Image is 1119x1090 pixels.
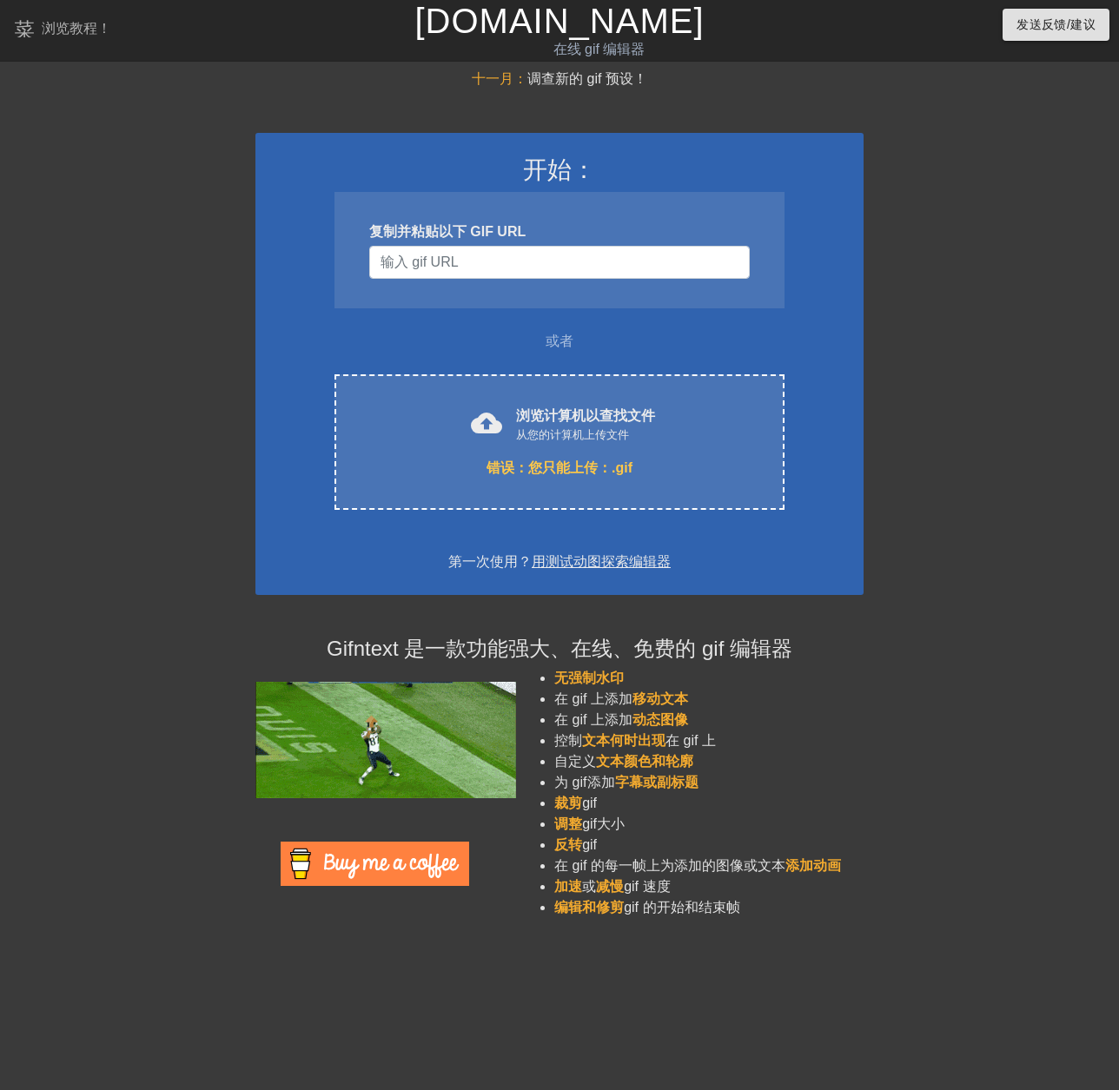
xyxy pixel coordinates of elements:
[554,858,785,873] font: 在 gif 的每一帧上为添加的图像或文本
[554,816,582,831] font: 调整
[632,691,688,706] font: 移动文本
[516,408,655,423] font: 浏览计算机以查找文件
[554,775,586,789] font: 为 gif
[255,682,516,798] img: football_small.gif
[632,712,688,727] font: 动态图像
[471,407,502,439] font: cloud_upload
[596,879,624,894] font: 减慢
[554,671,624,685] font: 无强制水印
[327,637,792,660] font: Gifntext 是一款功能强大、在线、免费的 gif 编辑器
[587,775,615,789] font: 添加
[1003,9,1109,41] button: 发送反馈/建议
[554,879,582,894] font: 加速
[554,754,596,769] font: 自定义
[523,156,596,183] font: 开始：
[665,733,716,748] font: 在 gif 上
[582,837,597,852] font: gif
[281,842,469,886] img: 给我买杯咖啡
[582,879,596,894] font: 或
[546,334,573,348] font: 或者
[554,691,605,706] font: 在 gif 上
[414,2,704,40] a: [DOMAIN_NAME]
[582,816,625,831] font: gif大小
[369,246,750,279] input: 用户名
[582,796,597,810] font: gif
[553,42,646,56] font: 在线 gif 编辑器
[528,460,632,475] font: 您只能上传：.gif
[785,858,841,873] font: 添加动画
[605,691,632,706] font: 添加
[554,796,582,810] font: 裁剪
[369,224,526,239] font: 复制并粘贴以下 GIF URL
[554,733,582,748] font: 控制
[532,554,671,569] a: 用测试动图探索编辑器
[448,554,532,569] font: 第一次使用？
[596,754,693,769] font: 文本颜色和轮廓
[516,428,629,441] font: 从您的计算机上传文件
[14,17,76,37] font: 菜单书
[582,733,665,748] font: 文本何时出现
[527,71,647,86] font: 调查新的 gif 预设！
[624,879,670,894] font: gif 速度
[554,900,624,915] font: 编辑和修剪
[14,17,111,43] a: 浏览教程！
[472,71,527,86] font: 十一月：
[605,712,632,727] font: 添加
[554,712,605,727] font: 在 gif 上
[554,837,582,852] font: 反转
[42,21,111,36] font: 浏览教程！
[487,460,528,475] font: 错误：
[1016,17,1096,31] font: 发送反馈/建议
[624,900,739,915] font: gif 的开始和结束帧
[615,775,699,789] font: 字幕或副标题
